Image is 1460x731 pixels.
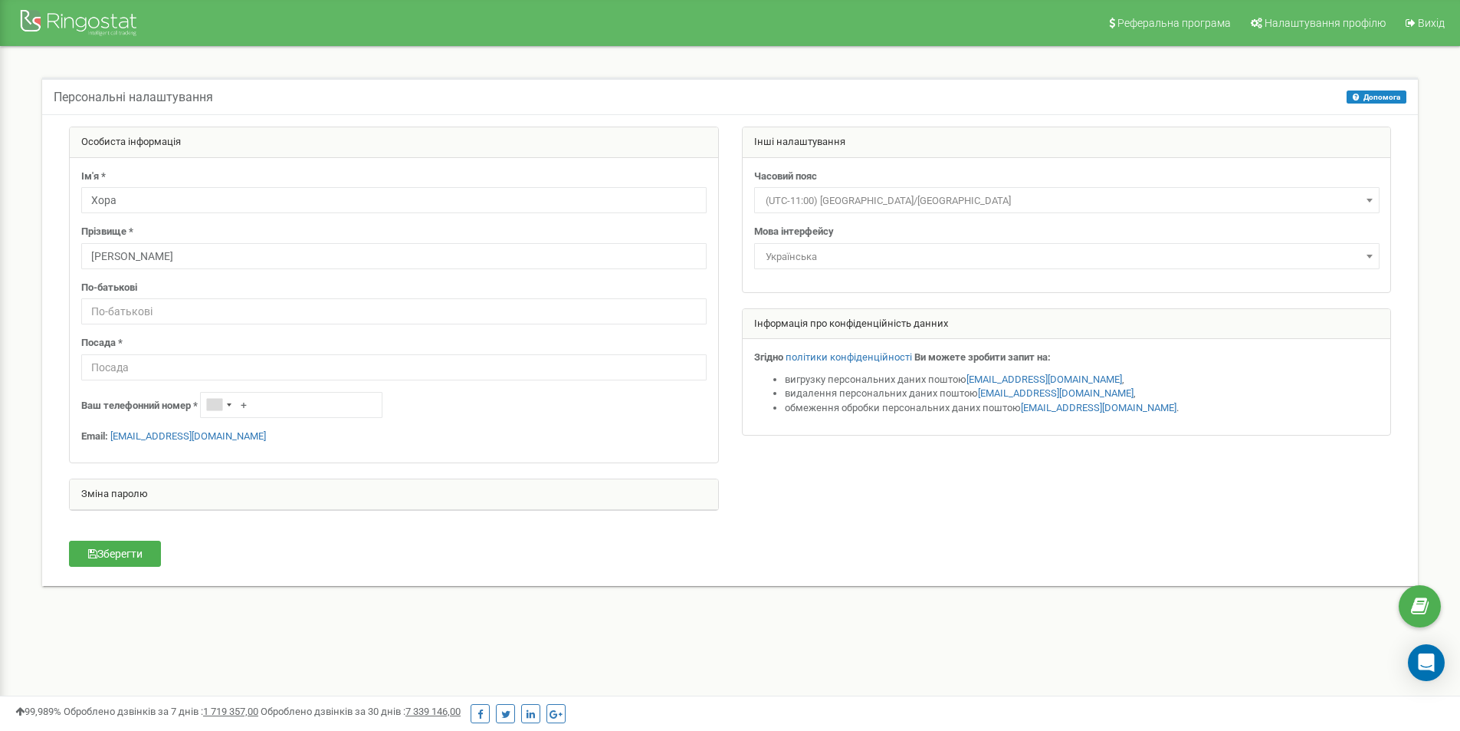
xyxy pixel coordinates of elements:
[64,706,258,717] span: Оброблено дзвінків за 7 днів :
[69,541,161,567] button: Зберегти
[1021,402,1176,413] a: [EMAIL_ADDRESS][DOMAIN_NAME]
[201,393,236,417] div: Telephone country code
[15,706,61,717] span: 99,989%
[70,127,718,158] div: Особиста інформація
[754,187,1380,213] span: (UTC-11:00) Pacific/Midway
[81,298,707,324] input: По-батькові
[81,170,106,184] label: Ім'я *
[785,373,1380,387] li: вигрузку персональних даних поштою ,
[1418,17,1445,29] span: Вихід
[743,127,1391,158] div: Інші налаштування
[110,430,266,442] a: [EMAIL_ADDRESS][DOMAIN_NAME]
[200,392,382,418] input: +1-800-555-55-55
[785,401,1380,416] li: обмеження обробки персональних даних поштою .
[786,351,912,363] a: політики конфіденційності
[743,309,1391,340] div: Інформація про конфіденційність данних
[914,351,1051,363] strong: Ви можете зробити запит на:
[81,354,707,380] input: Посада
[754,243,1380,269] span: Українська
[81,187,707,213] input: Ім'я
[760,190,1374,212] span: (UTC-11:00) Pacific/Midway
[70,479,718,510] div: Зміна паролю
[760,246,1374,268] span: Українська
[1408,644,1445,681] div: Open Intercom Messenger
[81,399,198,413] label: Ваш телефонний номер *
[261,706,461,717] span: Оброблено дзвінків за 30 днів :
[81,281,137,295] label: По-батькові
[1117,17,1231,29] span: Реферальна програма
[405,706,461,717] u: 7 339 146,00
[81,336,123,351] label: Посада *
[1347,91,1406,104] button: Допомога
[785,387,1380,401] li: видалення персональних даних поштою ,
[978,387,1134,399] a: [EMAIL_ADDRESS][DOMAIN_NAME]
[754,225,834,239] label: Мова інтерфейсу
[81,430,108,442] strong: Email:
[754,351,783,363] strong: Згідно
[203,706,258,717] u: 1 719 357,00
[1265,17,1386,29] span: Налаштування профілю
[81,225,133,239] label: Прізвище *
[966,374,1122,385] a: [EMAIL_ADDRESS][DOMAIN_NAME]
[54,91,213,104] h5: Персональні налаштування
[754,170,817,184] label: Часовий пояс
[81,243,707,269] input: Прізвище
